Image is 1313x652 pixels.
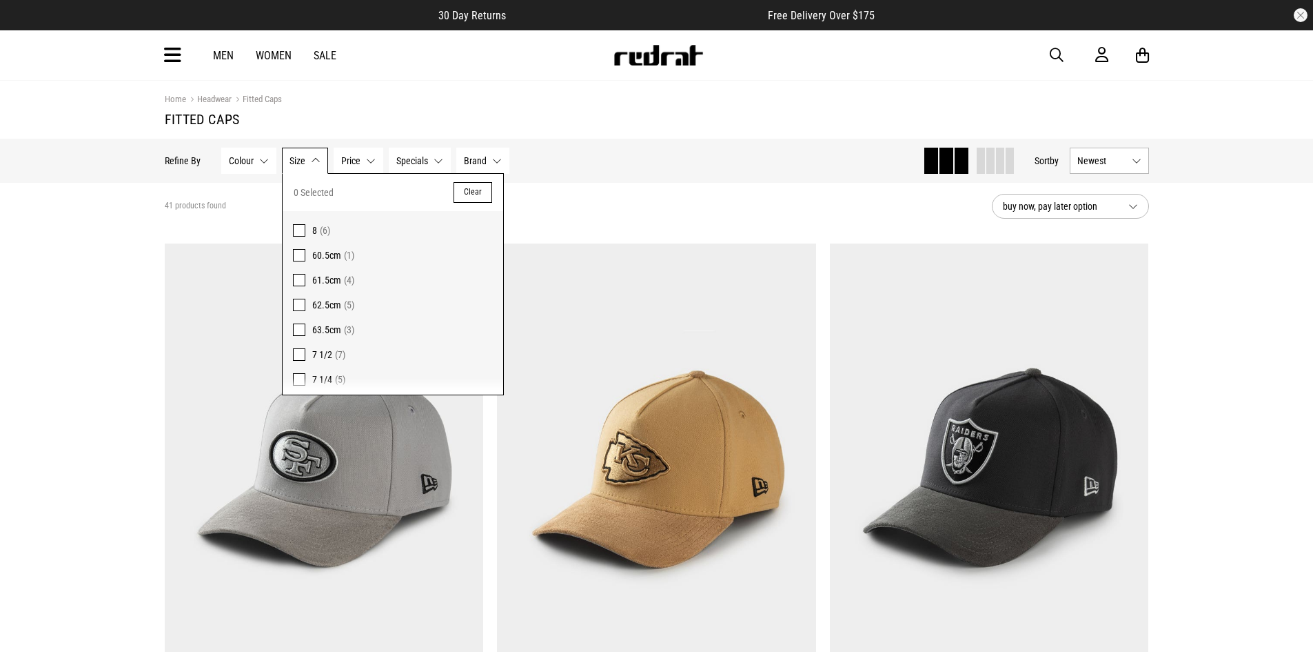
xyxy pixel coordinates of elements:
a: Sale [314,49,336,62]
span: (7) [335,349,345,360]
div: Size [282,173,504,395]
span: 62.5cm [312,299,341,310]
a: Women [256,49,292,62]
h1: Fitted Caps [165,111,1149,128]
span: Brand [464,155,487,166]
span: 7 1/4 [312,374,332,385]
button: Specials [389,148,451,174]
span: Price [341,155,360,166]
a: Home [165,94,186,104]
span: (5) [335,374,345,385]
button: Size [282,148,328,174]
span: Size [289,155,305,166]
button: buy now, pay later option [992,194,1149,219]
a: Men [213,49,234,62]
button: Open LiveChat chat widget [11,6,52,47]
span: buy now, pay later option [1003,198,1117,215]
button: Brand [456,148,509,174]
span: 0 Selected [294,184,334,201]
span: by [1050,155,1059,166]
span: 8 [312,225,317,236]
p: Refine By [165,155,201,166]
span: 41 products found [165,201,226,212]
span: 7 1/2 [312,349,332,360]
span: (5) [344,299,354,310]
span: Newest [1077,155,1126,166]
span: Free Delivery Over $175 [768,9,875,22]
span: (3) [344,324,354,335]
button: Price [334,148,383,174]
button: Colour [221,148,276,174]
iframe: Customer reviews powered by Trustpilot [533,8,740,22]
span: Colour [229,155,254,166]
span: Specials [396,155,428,166]
span: (4) [344,275,354,286]
a: Fitted Caps [232,94,282,107]
span: 63.5cm [312,324,341,335]
img: Redrat logo [613,45,704,66]
span: 61.5cm [312,275,341,286]
span: (1) [344,250,354,261]
span: 30 Day Returns [438,9,506,22]
button: Clear [454,182,492,203]
button: Newest [1070,148,1149,174]
a: Headwear [186,94,232,107]
span: 60.5cm [312,250,341,261]
button: Sortby [1035,152,1059,169]
span: (6) [320,225,330,236]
